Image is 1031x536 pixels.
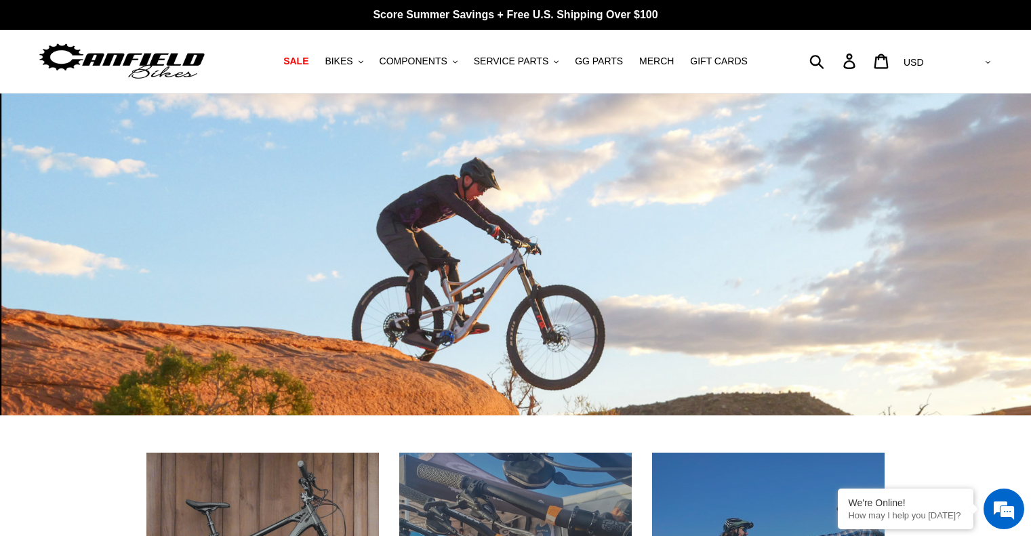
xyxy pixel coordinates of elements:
a: MERCH [632,52,681,70]
button: COMPONENTS [373,52,464,70]
input: Search [817,46,851,76]
p: How may I help you today? [848,510,963,520]
button: SERVICE PARTS [467,52,565,70]
span: COMPONENTS [380,56,447,67]
button: BIKES [318,52,369,70]
span: GIFT CARDS [690,56,748,67]
span: MERCH [639,56,674,67]
span: SALE [283,56,308,67]
span: GG PARTS [575,56,623,67]
a: SALE [277,52,315,70]
a: GG PARTS [568,52,630,70]
span: BIKES [325,56,352,67]
div: We're Online! [848,497,963,508]
img: Canfield Bikes [37,40,207,83]
span: SERVICE PARTS [474,56,548,67]
a: GIFT CARDS [683,52,754,70]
